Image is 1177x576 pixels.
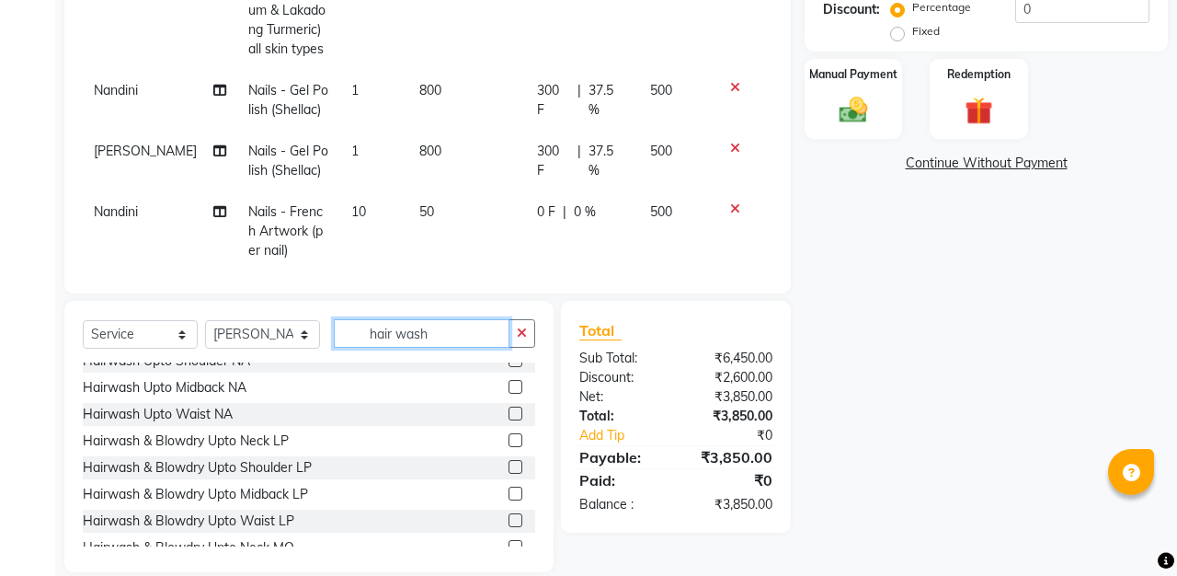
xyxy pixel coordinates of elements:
[351,143,359,159] span: 1
[676,495,786,514] div: ₹3,850.00
[83,538,294,558] div: Hairwash & Blowdry Upto Neck MO
[566,469,676,491] div: Paid:
[83,378,246,397] div: Hairwash Upto Midback NA
[588,142,628,180] span: 37.5 %
[676,446,786,468] div: ₹3,850.00
[588,81,628,120] span: 37.5 %
[566,368,676,387] div: Discount:
[419,203,434,220] span: 50
[248,82,328,118] span: Nails - Gel Polish (Shellac)
[566,349,676,368] div: Sub Total:
[566,387,676,407] div: Net:
[566,426,694,445] a: Add Tip
[694,426,786,445] div: ₹0
[248,203,323,259] span: Nails - French Artwork (per nail)
[566,446,676,468] div: Payable:
[563,202,566,222] span: |
[419,82,441,98] span: 800
[676,349,786,368] div: ₹6,450.00
[83,458,312,478] div: Hairwash & Blowdry Upto Shoulder LP
[537,202,555,222] span: 0 F
[947,66,1011,83] label: Redemption
[912,23,940,40] label: Fixed
[830,94,876,126] img: _cash.svg
[351,82,359,98] span: 1
[94,203,138,220] span: Nandini
[956,94,1002,129] img: _gift.svg
[577,81,581,120] span: |
[419,143,441,159] span: 800
[351,203,366,220] span: 10
[537,142,570,180] span: 300 F
[83,512,294,531] div: Hairwash & Blowdry Upto Waist LP
[676,407,786,426] div: ₹3,850.00
[579,321,622,340] span: Total
[676,368,786,387] div: ₹2,600.00
[650,143,672,159] span: 500
[94,82,138,98] span: Nandini
[83,432,289,451] div: Hairwash & Blowdry Upto Neck LP
[83,485,308,504] div: Hairwash & Blowdry Upto Midback LP
[574,202,596,222] span: 0 %
[808,154,1164,173] a: Continue Without Payment
[566,495,676,514] div: Balance :
[577,142,581,180] span: |
[537,81,570,120] span: 300 F
[83,405,233,424] div: Hairwash Upto Waist NA
[650,82,672,98] span: 500
[676,387,786,407] div: ₹3,850.00
[248,143,328,179] span: Nails - Gel Polish (Shellac)
[94,143,197,159] span: [PERSON_NAME]
[650,203,672,220] span: 500
[676,469,786,491] div: ₹0
[809,66,897,83] label: Manual Payment
[566,407,676,426] div: Total:
[334,319,509,348] input: Search or Scan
